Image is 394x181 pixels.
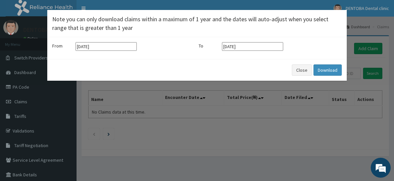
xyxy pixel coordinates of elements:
button: Close [292,64,312,76]
span: × [338,4,342,13]
div: Minimize live chat window [109,3,125,19]
button: Close [337,5,342,12]
div: Chat with us now [35,37,112,46]
input: Select end date [222,42,283,51]
label: From [52,43,72,49]
img: d_794563401_company_1708531726252_794563401 [12,33,27,50]
button: Download [313,64,342,76]
span: We're online! [39,50,92,118]
input: Select start date [76,42,137,51]
textarea: Type your message and hit 'Enter' [3,115,127,138]
label: To [199,43,219,49]
h4: Note you can only download claims within a maximum of 1 year and the dates will auto-adjust when ... [52,15,342,32]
